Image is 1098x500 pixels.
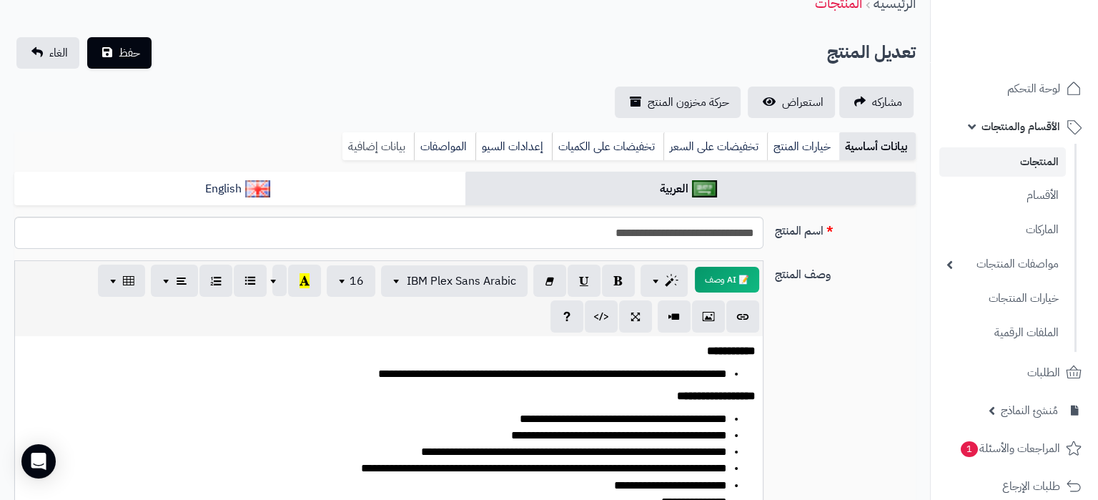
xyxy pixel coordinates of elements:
[827,38,916,67] h2: تعديل المنتج
[939,318,1066,348] a: الملفات الرقمية
[663,132,767,161] a: تخفيضات على السعر
[350,273,364,290] span: 16
[407,273,516,290] span: IBM Plex Sans Arabic
[1001,401,1058,421] span: مُنشئ النماذج
[782,94,823,111] span: استعراض
[872,94,902,111] span: مشاركه
[327,265,375,297] button: 16
[465,172,916,207] a: العربية
[1002,476,1060,496] span: طلبات الإرجاع
[769,260,921,283] label: وصف المنتج
[939,431,1089,466] a: المراجعات والأسئلة1
[16,37,79,69] a: الغاء
[939,72,1089,106] a: لوحة التحكم
[769,217,921,240] label: اسم المنتج
[119,44,140,62] span: حفظ
[959,438,1060,459] span: المراجعات والأسئلة
[1027,363,1060,383] span: الطلبات
[381,265,528,297] button: IBM Plex Sans Arabic
[475,132,552,161] a: إعدادات السيو
[939,283,1066,314] a: خيارات المنتجات
[648,94,729,111] span: حركة مخزون المنتج
[939,356,1089,390] a: الطلبات
[839,87,914,118] a: مشاركه
[961,441,978,457] span: 1
[552,132,663,161] a: تخفيضات على الكميات
[49,44,68,62] span: الغاء
[1007,79,1060,99] span: لوحة التحكم
[692,180,717,197] img: العربية
[939,249,1066,280] a: مواصفات المنتجات
[695,267,759,293] button: 📝 AI وصف
[87,37,152,69] button: حفظ
[767,132,839,161] a: خيارات المنتج
[615,87,741,118] a: حركة مخزون المنتج
[939,147,1066,177] a: المنتجات
[21,444,56,479] div: Open Intercom Messenger
[1001,36,1084,67] img: logo-2.png
[939,180,1066,211] a: الأقسام
[414,132,475,161] a: المواصفات
[245,180,270,197] img: English
[939,215,1066,245] a: الماركات
[14,172,465,207] a: English
[839,132,916,161] a: بيانات أساسية
[748,87,835,118] a: استعراض
[981,117,1060,137] span: الأقسام والمنتجات
[342,132,414,161] a: بيانات إضافية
